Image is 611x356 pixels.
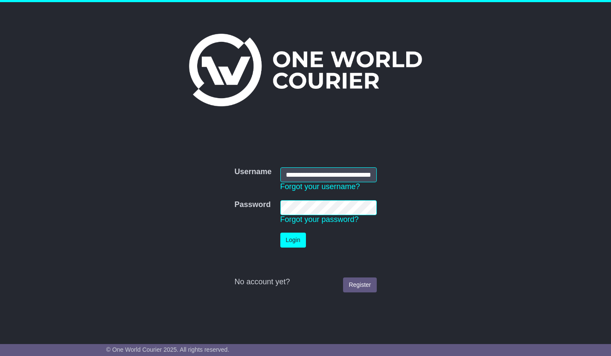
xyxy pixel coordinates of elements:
span: © One World Courier 2025. All rights reserved. [106,346,230,353]
label: Username [234,167,271,177]
a: Forgot your username? [280,182,360,191]
label: Password [234,200,271,210]
div: No account yet? [234,277,376,287]
a: Forgot your password? [280,215,359,224]
img: One World [189,34,422,106]
button: Login [280,233,306,248]
a: Register [343,277,376,292]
